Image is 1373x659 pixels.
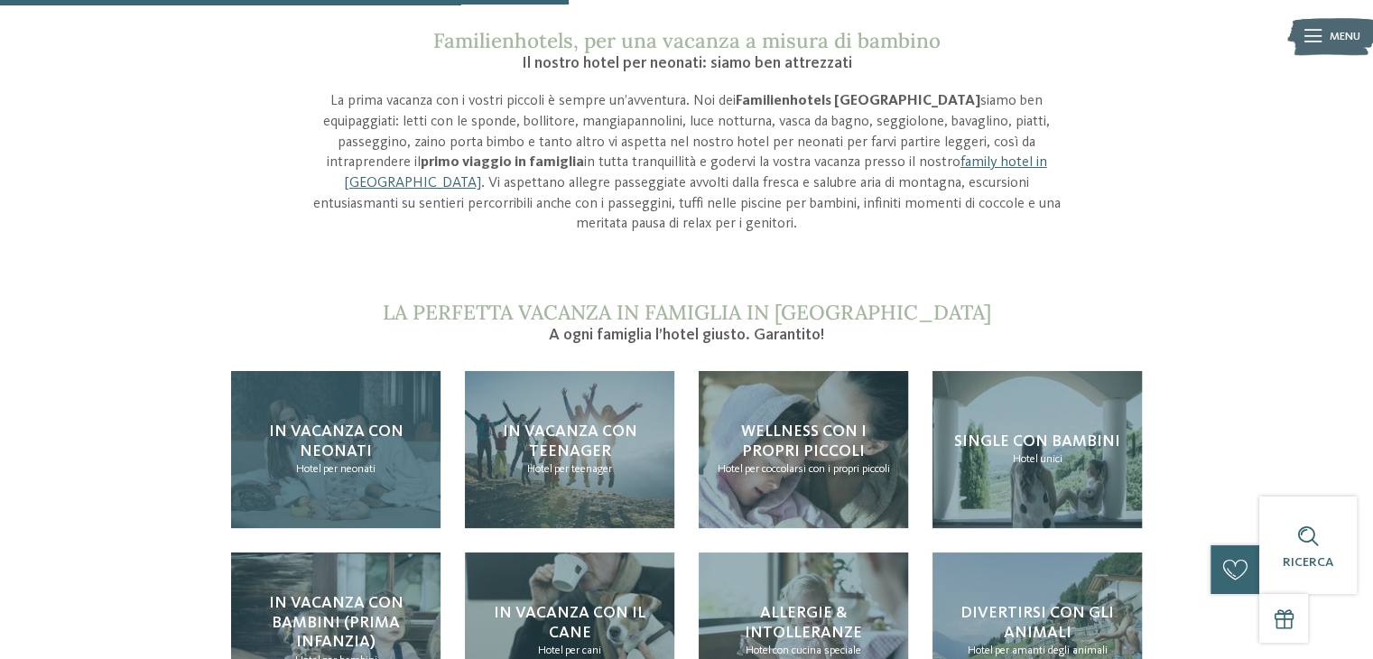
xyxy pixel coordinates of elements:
span: per cani [565,645,601,656]
span: Hotel [1012,453,1037,465]
span: unici [1039,453,1062,465]
span: Divertirsi con gli animali [960,605,1114,641]
span: Allergie & intolleranze [745,605,862,641]
span: per neonati [323,463,376,475]
span: con cucina speciale [773,645,861,656]
strong: primo viaggio in famiglia [420,155,583,170]
span: La perfetta vacanza in famiglia in [GEOGRAPHIC_DATA] [382,299,990,325]
span: per coccolarsi con i propri piccoli [744,463,889,475]
span: In vacanza con teenager [503,423,637,459]
span: In vacanza con bambini (prima infanzia) [269,595,404,650]
a: Hotel per neonati in Alto Adige per una vacanza di relax In vacanza con neonati Hotel per neonati [231,371,441,528]
a: Hotel per neonati in Alto Adige per una vacanza di relax In vacanza con teenager Hotel per teenager [465,371,674,528]
span: Hotel [527,463,552,475]
a: Hotel per neonati in Alto Adige per una vacanza di relax Wellness con i propri piccoli Hotel per ... [699,371,908,528]
span: Hotel [538,645,563,656]
span: A ogni famiglia l’hotel giusto. Garantito! [549,327,824,343]
p: La prima vacanza con i vostri piccoli è sempre un’avventura. Noi dei siamo ben equipaggiati: lett... [301,91,1073,235]
span: Single con bambini [954,433,1120,450]
span: Hotel [296,463,321,475]
span: Hotel [746,645,771,656]
a: Hotel per neonati in Alto Adige per una vacanza di relax Single con bambini Hotel unici [932,371,1142,528]
span: In vacanza con neonati [269,423,404,459]
span: per teenager [554,463,612,475]
span: Wellness con i propri piccoli [740,423,866,459]
span: Hotel [967,645,992,656]
strong: Familienhotels [GEOGRAPHIC_DATA] [736,94,980,108]
span: Ricerca [1283,556,1333,569]
span: Il nostro hotel per neonati: siamo ben attrezzati [521,55,851,71]
span: Familienhotels, per una vacanza a misura di bambino [432,27,940,53]
span: In vacanza con il cane [494,605,645,641]
span: per amanti degli animali [994,645,1107,656]
span: Hotel [717,463,742,475]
